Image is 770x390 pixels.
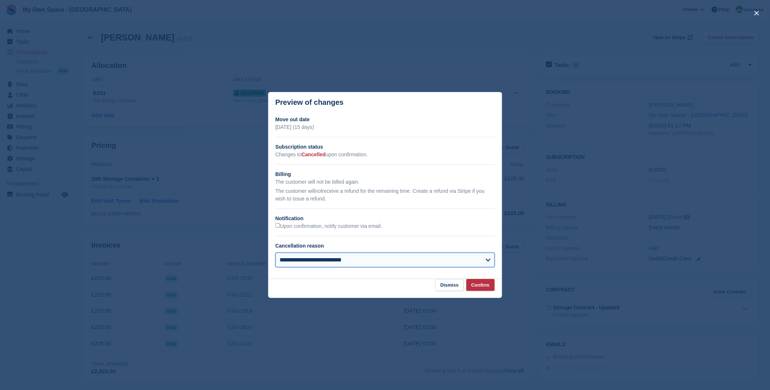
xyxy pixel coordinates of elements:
h2: Notification [276,215,495,222]
label: Cancellation reason [276,243,324,249]
em: not [315,188,322,194]
p: [DATE] (15 days) [276,123,495,131]
h2: Billing [276,171,495,178]
p: The customer will not be billed again. [276,178,495,186]
span: Cancelled [301,152,326,157]
h2: Move out date [276,116,495,123]
button: close [751,7,763,19]
label: Upon confirmation, notify customer via email. [276,223,382,230]
button: Dismiss [435,279,464,291]
p: Changes to upon confirmation. [276,151,495,158]
p: The customer will receive a refund for the remaining time. Create a refund via Stripe if you wish... [276,187,495,203]
h2: Subscription status [276,143,495,151]
input: Upon confirmation, notify customer via email. [276,223,280,228]
button: Confirm [466,279,495,291]
p: Preview of changes [276,98,344,107]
